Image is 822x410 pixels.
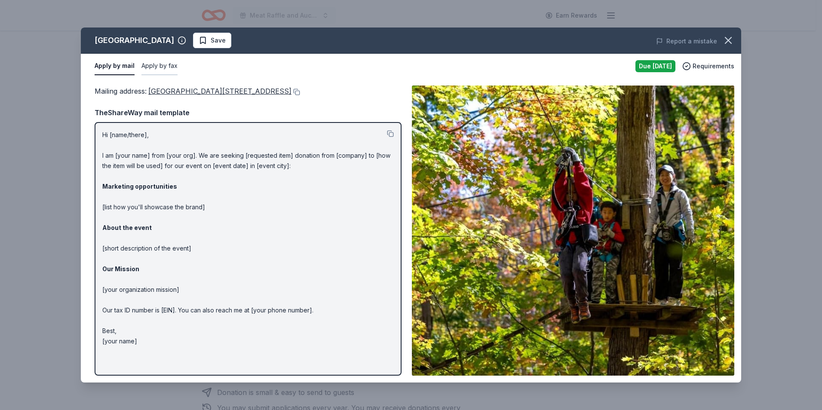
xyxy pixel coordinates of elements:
div: Mailing address : [95,86,402,97]
strong: About the event [102,224,152,231]
img: Image for Holiday Valley [412,86,734,376]
button: Apply by fax [141,57,178,75]
p: Hi [name/there], I am [your name] from [your org]. We are seeking [requested item] donation from ... [102,130,394,346]
button: Requirements [682,61,734,71]
span: Save [211,35,226,46]
button: Report a mistake [656,36,717,46]
button: Save [193,33,231,48]
div: Due [DATE] [635,60,675,72]
button: Apply by mail [95,57,135,75]
strong: Our Mission [102,265,139,272]
strong: Marketing opportunities [102,183,177,190]
span: [GEOGRAPHIC_DATA][STREET_ADDRESS] [148,87,291,95]
div: [GEOGRAPHIC_DATA] [95,34,174,47]
span: Requirements [693,61,734,71]
div: TheShareWay mail template [95,107,402,118]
